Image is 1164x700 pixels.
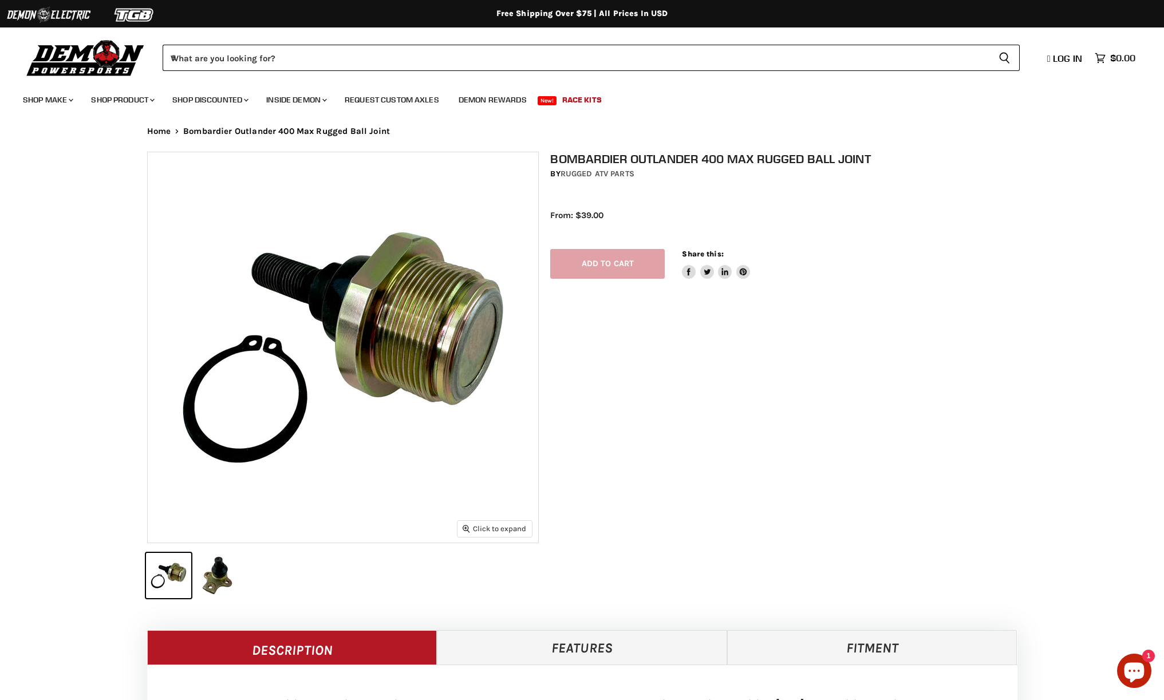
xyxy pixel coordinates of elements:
a: Shop Discounted [164,88,255,112]
button: Search [989,45,1020,71]
img: Demon Powersports [23,37,148,78]
a: Race Kits [554,88,610,112]
a: Fitment [727,630,1017,665]
a: Shop Make [14,88,80,112]
form: Product [163,45,1020,71]
input: When autocomplete results are available use up and down arrows to review and enter to select [163,45,989,71]
button: Click to expand [457,521,532,536]
a: Home [147,126,171,136]
a: Rugged ATV Parts [561,169,634,179]
aside: Share this: [682,249,750,279]
div: Free Shipping Over $75 | All Prices In USD [124,9,1040,19]
a: Description [147,630,437,665]
inbox-online-store-chat: Shopify online store chat [1114,654,1155,691]
a: $0.00 [1089,50,1141,66]
a: Shop Product [82,88,161,112]
span: New! [538,96,557,105]
a: Log in [1042,53,1089,64]
img: Demon Electric Logo 2 [6,4,92,26]
a: Request Custom Axles [336,88,448,112]
span: $0.00 [1110,53,1135,64]
a: Features [437,630,727,665]
button: Bombardier Outlander 400 Max Rugged Ball Joint thumbnail [146,553,191,598]
h1: Bombardier Outlander 400 Max Rugged Ball Joint [550,152,1029,166]
span: Share this: [682,250,723,258]
ul: Main menu [14,84,1133,112]
a: Demon Rewards [450,88,535,112]
span: Bombardier Outlander 400 Max Rugged Ball Joint [183,126,390,136]
span: Click to expand [463,524,526,533]
div: by [550,168,1029,180]
nav: Breadcrumbs [124,126,1040,136]
img: Bombardier Outlander 400 Max Rugged Ball Joint [148,152,538,543]
span: Log in [1053,53,1082,64]
span: From: $39.00 [550,210,603,220]
a: Inside Demon [258,88,334,112]
button: Bombardier Outlander 400 Max Rugged Ball Joint thumbnail [195,553,240,598]
img: TGB Logo 2 [92,4,177,26]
